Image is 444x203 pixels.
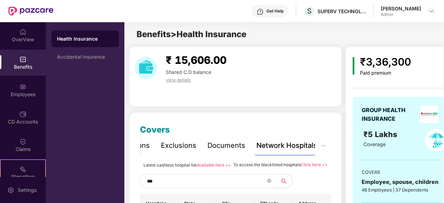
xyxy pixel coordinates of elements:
img: svg+xml;base64,PHN2ZyBpZD0iSG9tZSIgeG1sbnM9Imh0dHA6Ly93d3cudzMub3JnLzIwMDAvc3ZnIiB3aWR0aD0iMjAiIG... [19,28,26,35]
div: 46 Employees | 37 Dependents [362,186,440,193]
span: ellipsis [321,143,326,148]
img: download [135,57,157,79]
div: Admin [381,12,421,17]
div: Stepathon [1,173,45,180]
div: Accidental Insurance [57,54,113,60]
span: Benefits > Health Insurance [137,29,246,39]
span: S [307,7,312,15]
img: svg+xml;base64,PHN2ZyBpZD0iQmVuZWZpdHMiIHhtbG5zPSJodHRwOi8vd3d3LnczLm9yZy8yMDAwL3N2ZyIgd2lkdGg9Ij... [19,56,26,63]
div: Health Insurance [57,35,113,42]
div: Settings [16,187,39,194]
div: GROUP HEALTH INSURANCE [362,106,418,123]
span: view details [166,77,191,83]
button: search [275,174,293,188]
span: search [275,178,292,184]
img: svg+xml;base64,PHN2ZyBpZD0iSGVscC0zMngzMiIgeG1sbnM9Imh0dHA6Ly93d3cudzMub3JnLzIwMDAvc3ZnIiB3aWR0aD... [257,8,264,15]
div: Documents [207,140,245,151]
div: SUPERV TECHNOLOGIES PRIVATE LIMITED [318,8,366,15]
span: Latest cashless hospital list [143,162,197,168]
span: Coverage [363,141,386,147]
img: svg+xml;base64,PHN2ZyBpZD0iRW1wbG95ZWVzIiB4bWxucz0iaHR0cDovL3d3dy53My5vcmcvMjAwMC9zdmciIHdpZHRoPS... [19,83,26,90]
span: ₹ 15,606.00 [166,54,227,66]
img: svg+xml;base64,PHN2ZyB4bWxucz0iaHR0cDovL3d3dy53My5vcmcvMjAwMC9zdmciIHdpZHRoPSIyMSIgaGVpZ2h0PSIyMC... [19,166,26,172]
a: Click here >> [301,162,328,167]
a: Available here >> [197,162,231,168]
button: ellipsis [315,136,331,155]
span: ₹5 Lakhs [363,130,399,139]
img: icon [353,57,354,75]
span: Shared C.D balance [166,69,211,75]
img: svg+xml;base64,PHN2ZyBpZD0iQ0RfQWNjb3VudHMiIGRhdGEtbmFtZT0iQ0QgQWNjb3VudHMiIHhtbG5zPSJodHRwOi8vd3... [19,111,26,118]
img: New Pazcare Logo [8,7,54,16]
div: Paid premium [360,70,411,76]
img: insurerLogo [420,105,438,123]
span: To access the blacklisted hospitals [233,162,301,167]
div: [PERSON_NAME] [381,5,421,12]
img: svg+xml;base64,PHN2ZyBpZD0iRHJvcGRvd24tMzJ4MzIiIHhtbG5zPSJodHRwOi8vd3d3LnczLm9yZy8yMDAwL3N2ZyIgd2... [429,8,434,14]
div: ₹3,36,300 [360,54,411,70]
img: svg+xml;base64,PHN2ZyBpZD0iQ2xhaW0iIHhtbG5zPSJodHRwOi8vd3d3LnczLm9yZy8yMDAwL3N2ZyIgd2lkdGg9IjIwIi... [19,138,26,145]
div: Exclusions [161,140,196,151]
div: Get Help [266,8,283,14]
div: Network Hospitals [256,140,317,151]
span: Covers [140,125,170,135]
span: close-circle [267,179,271,183]
img: svg+xml;base64,PHN2ZyBpZD0iU2V0dGluZy0yMHgyMCIgeG1sbnM9Imh0dHA6Ly93d3cudzMub3JnLzIwMDAvc3ZnIiB3aW... [7,187,14,194]
div: COVERS [362,169,440,176]
div: Employee, spouse, children [362,178,440,186]
span: close-circle [267,178,271,184]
